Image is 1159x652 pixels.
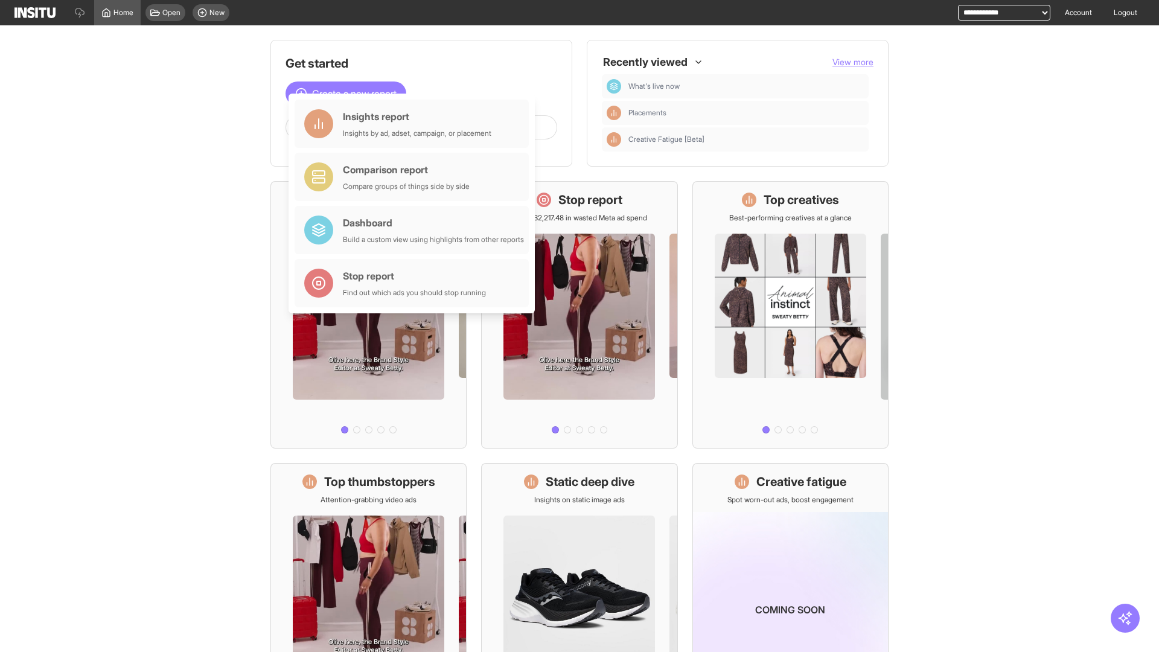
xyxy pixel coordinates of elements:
span: Creative Fatigue [Beta] [628,135,864,144]
h1: Get started [286,55,557,72]
div: Dashboard [343,216,524,230]
span: Create a new report [312,86,397,101]
span: Open [162,8,180,18]
h1: Top thumbstoppers [324,473,435,490]
span: What's live now [628,81,680,91]
div: Insights [607,106,621,120]
h1: Stop report [558,191,622,208]
p: Save £32,217.48 in wasted Meta ad spend [512,213,647,223]
p: Best-performing creatives at a glance [729,213,852,223]
div: Insights by ad, adset, campaign, or placement [343,129,491,138]
div: Stop report [343,269,486,283]
span: New [209,8,225,18]
span: Placements [628,108,864,118]
a: What's live nowSee all active ads instantly [270,181,467,449]
div: Comparison report [343,162,470,177]
button: Create a new report [286,81,406,106]
span: Creative Fatigue [Beta] [628,135,704,144]
h1: Static deep dive [546,473,634,490]
span: Placements [628,108,666,118]
button: View more [832,56,873,68]
div: Compare groups of things side by side [343,182,470,191]
img: Logo [14,7,56,18]
span: Home [113,8,133,18]
p: Insights on static image ads [534,495,625,505]
div: Build a custom view using highlights from other reports [343,235,524,245]
div: Dashboard [607,79,621,94]
span: View more [832,57,873,67]
div: Find out which ads you should stop running [343,288,486,298]
a: Stop reportSave £32,217.48 in wasted Meta ad spend [481,181,677,449]
p: Attention-grabbing video ads [321,495,417,505]
div: Insights report [343,109,491,124]
a: Top creativesBest-performing creatives at a glance [692,181,889,449]
div: Insights [607,132,621,147]
h1: Top creatives [764,191,839,208]
span: What's live now [628,81,864,91]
